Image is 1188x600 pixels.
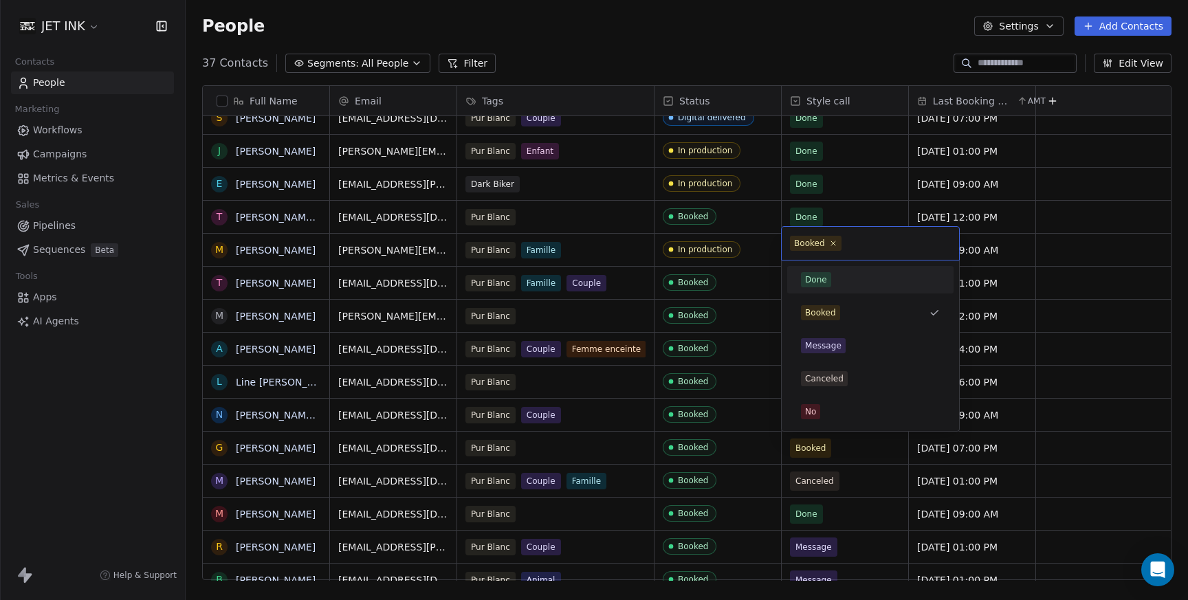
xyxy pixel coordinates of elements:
div: Suggestions [787,266,954,425]
div: Booked [805,307,836,319]
div: Message [805,340,841,352]
div: No [805,405,816,418]
div: Canceled [805,373,844,385]
div: Done [805,274,827,286]
div: Booked [794,237,825,249]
